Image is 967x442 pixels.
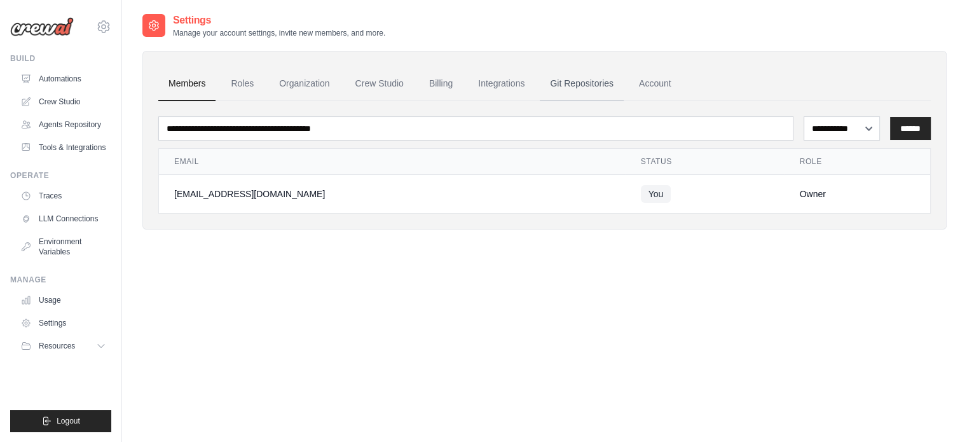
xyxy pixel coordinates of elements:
[10,275,111,285] div: Manage
[221,67,264,101] a: Roles
[159,149,626,175] th: Email
[15,69,111,89] a: Automations
[10,53,111,64] div: Build
[15,209,111,229] a: LLM Connections
[15,290,111,310] a: Usage
[345,67,414,101] a: Crew Studio
[269,67,339,101] a: Organization
[15,313,111,333] a: Settings
[419,67,463,101] a: Billing
[629,67,682,101] a: Account
[39,341,75,351] span: Resources
[641,185,671,203] span: You
[626,149,785,175] th: Status
[540,67,624,101] a: Git Repositories
[10,170,111,181] div: Operate
[15,231,111,262] a: Environment Variables
[57,416,80,426] span: Logout
[173,28,385,38] p: Manage your account settings, invite new members, and more.
[10,17,74,36] img: Logo
[800,188,916,200] div: Owner
[468,67,535,101] a: Integrations
[15,186,111,206] a: Traces
[10,410,111,432] button: Logout
[158,67,216,101] a: Members
[15,336,111,356] button: Resources
[785,149,931,175] th: Role
[15,114,111,135] a: Agents Repository
[173,13,385,28] h2: Settings
[15,137,111,158] a: Tools & Integrations
[174,188,610,200] div: [EMAIL_ADDRESS][DOMAIN_NAME]
[15,92,111,112] a: Crew Studio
